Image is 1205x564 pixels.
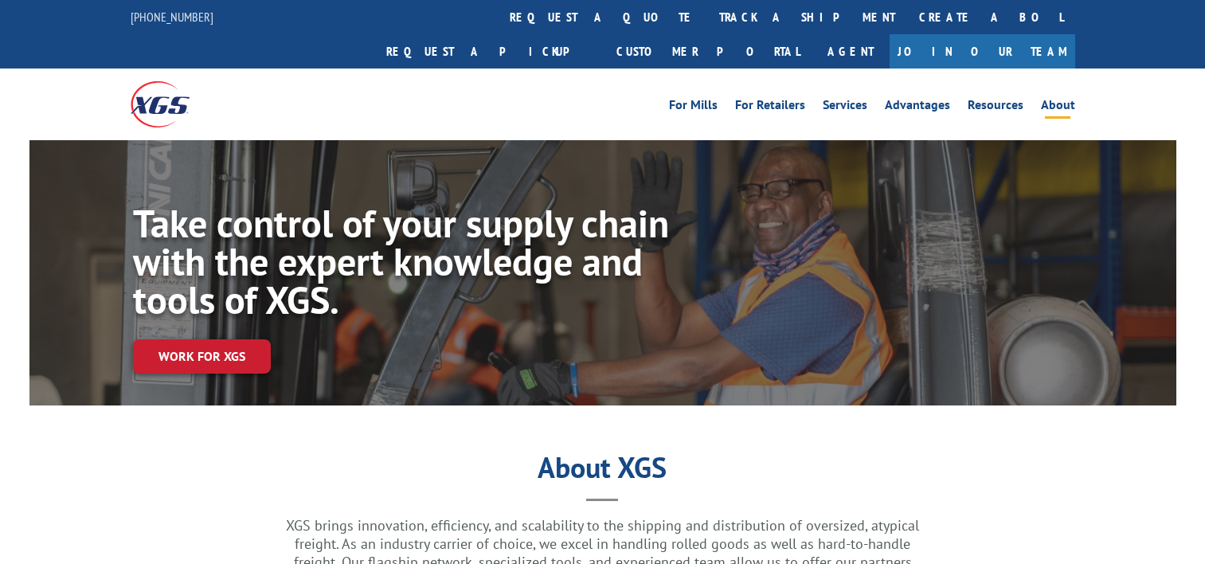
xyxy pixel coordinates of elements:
[885,99,950,116] a: Advantages
[131,9,213,25] a: [PHONE_NUMBER]
[133,204,673,327] h1: Take control of your supply chain with the expert knowledge and tools of XGS.
[604,34,812,69] a: Customer Portal
[120,456,1084,487] h1: About XGS
[1041,99,1075,116] a: About
[823,99,867,116] a: Services
[812,34,890,69] a: Agent
[133,339,271,374] a: Work for XGS
[669,99,718,116] a: For Mills
[735,99,805,116] a: For Retailers
[890,34,1075,69] a: Join Our Team
[968,99,1023,116] a: Resources
[374,34,604,69] a: Request a pickup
